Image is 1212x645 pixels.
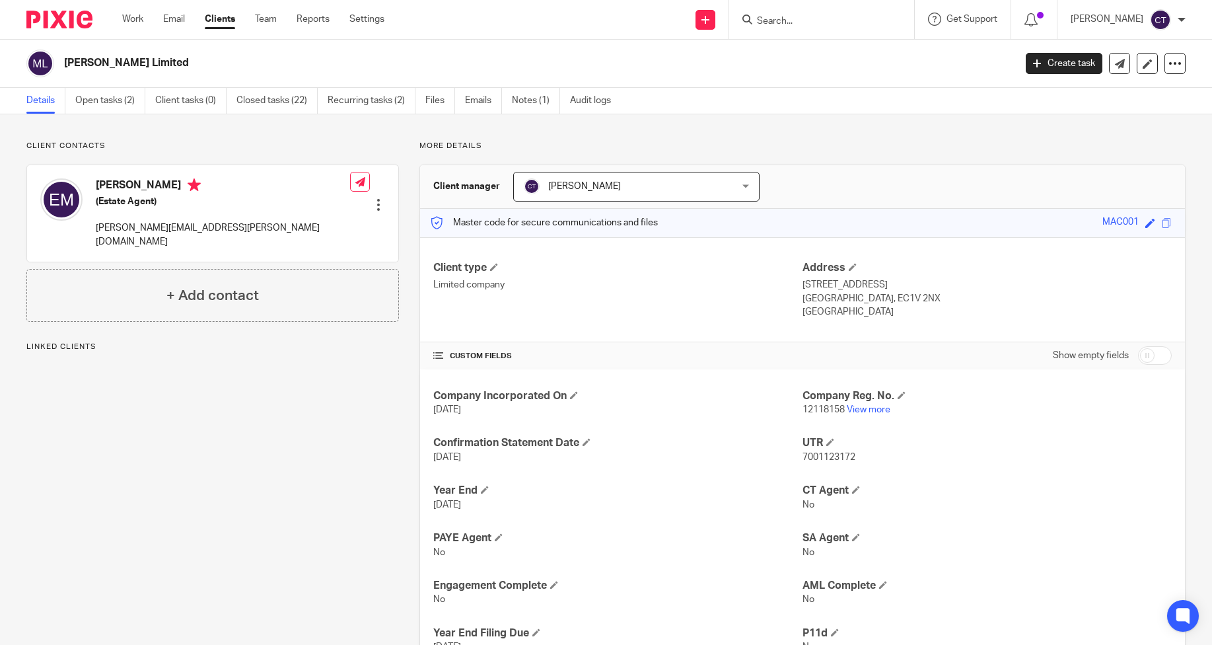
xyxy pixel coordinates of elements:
[802,405,845,414] span: 12118158
[433,500,461,510] span: [DATE]
[433,531,802,545] h4: PAYE Agent
[26,342,399,352] p: Linked clients
[465,88,502,114] a: Emails
[524,178,540,194] img: svg%3E
[802,305,1172,319] p: [GEOGRAPHIC_DATA]
[570,88,621,114] a: Audit logs
[433,626,802,640] h4: Year End Filing Due
[802,436,1172,450] h4: UTR
[802,292,1172,305] p: [GEOGRAPHIC_DATA], EC1V 2NX
[802,531,1172,545] h4: SA Agent
[122,13,143,26] a: Work
[802,595,814,604] span: No
[328,88,415,114] a: Recurring tasks (2)
[802,278,1172,291] p: [STREET_ADDRESS]
[419,141,1186,151] p: More details
[188,178,201,192] i: Primary
[433,351,802,361] h4: CUSTOM FIELDS
[802,548,814,557] span: No
[433,595,445,604] span: No
[433,484,802,498] h4: Year End
[802,453,855,462] span: 7001123172
[433,278,802,291] p: Limited company
[433,436,802,450] h4: Confirmation Statement Date
[433,261,802,275] h4: Client type
[548,182,621,191] span: [PERSON_NAME]
[802,500,814,510] span: No
[64,56,818,70] h2: [PERSON_NAME] Limited
[512,88,560,114] a: Notes (1)
[1026,53,1102,74] a: Create task
[802,579,1172,593] h4: AML Complete
[433,405,461,414] span: [DATE]
[40,178,83,221] img: svg%3E
[297,13,330,26] a: Reports
[756,16,874,28] input: Search
[847,405,890,414] a: View more
[802,626,1172,640] h4: P11d
[155,88,227,114] a: Client tasks (0)
[255,13,277,26] a: Team
[96,178,350,195] h4: [PERSON_NAME]
[26,50,54,77] img: svg%3E
[433,453,461,462] span: [DATE]
[802,389,1172,403] h4: Company Reg. No.
[433,389,802,403] h4: Company Incorporated On
[236,88,318,114] a: Closed tasks (22)
[1053,349,1129,362] label: Show empty fields
[26,88,65,114] a: Details
[1102,215,1139,231] div: MAC001
[163,13,185,26] a: Email
[26,11,92,28] img: Pixie
[75,88,145,114] a: Open tasks (2)
[96,195,350,208] h5: (Estate Agent)
[946,15,997,24] span: Get Support
[166,285,259,306] h4: + Add contact
[26,141,399,151] p: Client contacts
[433,579,802,593] h4: Engagement Complete
[802,261,1172,275] h4: Address
[1071,13,1143,26] p: [PERSON_NAME]
[425,88,455,114] a: Files
[802,484,1172,498] h4: CT Agent
[1150,9,1171,30] img: svg%3E
[430,216,658,229] p: Master code for secure communications and files
[96,221,350,248] p: [PERSON_NAME][EMAIL_ADDRESS][PERSON_NAME][DOMAIN_NAME]
[205,13,235,26] a: Clients
[433,548,445,557] span: No
[433,180,500,193] h3: Client manager
[349,13,384,26] a: Settings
